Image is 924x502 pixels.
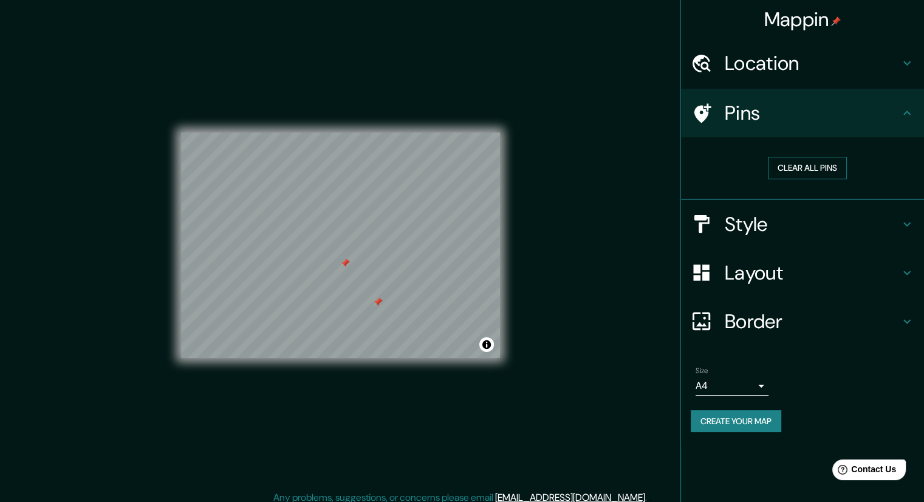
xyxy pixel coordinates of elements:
[479,337,494,352] button: Toggle attribution
[725,51,900,75] h4: Location
[816,455,911,489] iframe: Help widget launcher
[725,101,900,125] h4: Pins
[181,132,500,358] canvas: Map
[725,212,900,236] h4: Style
[681,249,924,297] div: Layout
[681,39,924,88] div: Location
[681,297,924,346] div: Border
[696,376,768,396] div: A4
[696,365,708,376] label: Size
[768,157,847,179] button: Clear all pins
[764,7,841,32] h4: Mappin
[725,309,900,334] h4: Border
[681,89,924,137] div: Pins
[831,16,841,26] img: pin-icon.png
[691,410,781,433] button: Create your map
[725,261,900,285] h4: Layout
[681,200,924,249] div: Style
